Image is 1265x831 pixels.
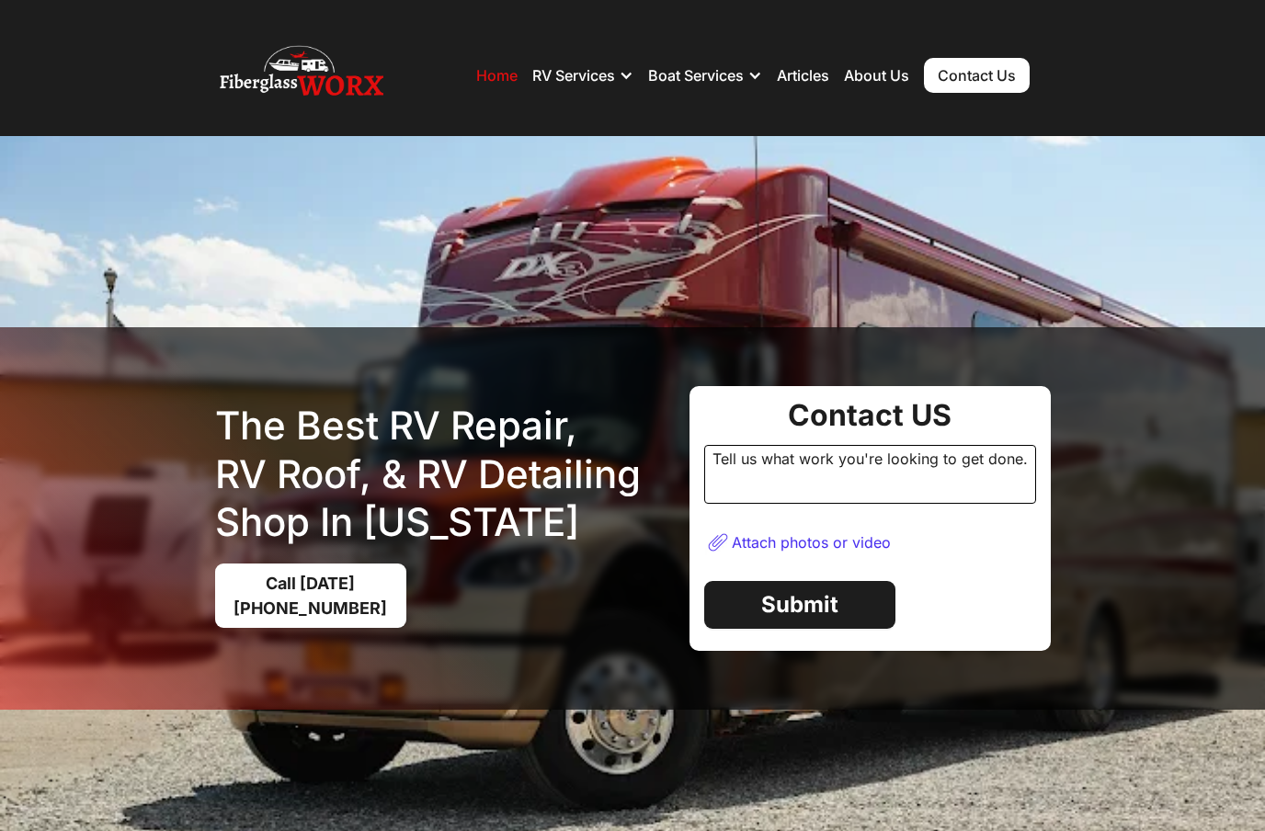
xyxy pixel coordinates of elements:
div: Attach photos or video [732,533,891,552]
a: Contact Us [924,58,1030,93]
a: Submit [704,581,895,629]
a: Articles [777,66,829,85]
h1: The best RV Repair, RV Roof, & RV Detailing Shop in [US_STATE] [215,402,675,547]
div: RV Services [532,48,633,103]
div: Boat Services [648,66,744,85]
img: Fiberglass WorX – RV Repair, RV Roof & RV Detailing [220,39,383,112]
a: About Us [844,66,909,85]
div: Boat Services [648,48,762,103]
a: Call [DATE][PHONE_NUMBER] [215,563,406,628]
div: Contact US [704,401,1036,430]
div: RV Services [532,66,615,85]
a: Home [476,66,518,85]
div: Tell us what work you're looking to get done. [704,445,1036,504]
